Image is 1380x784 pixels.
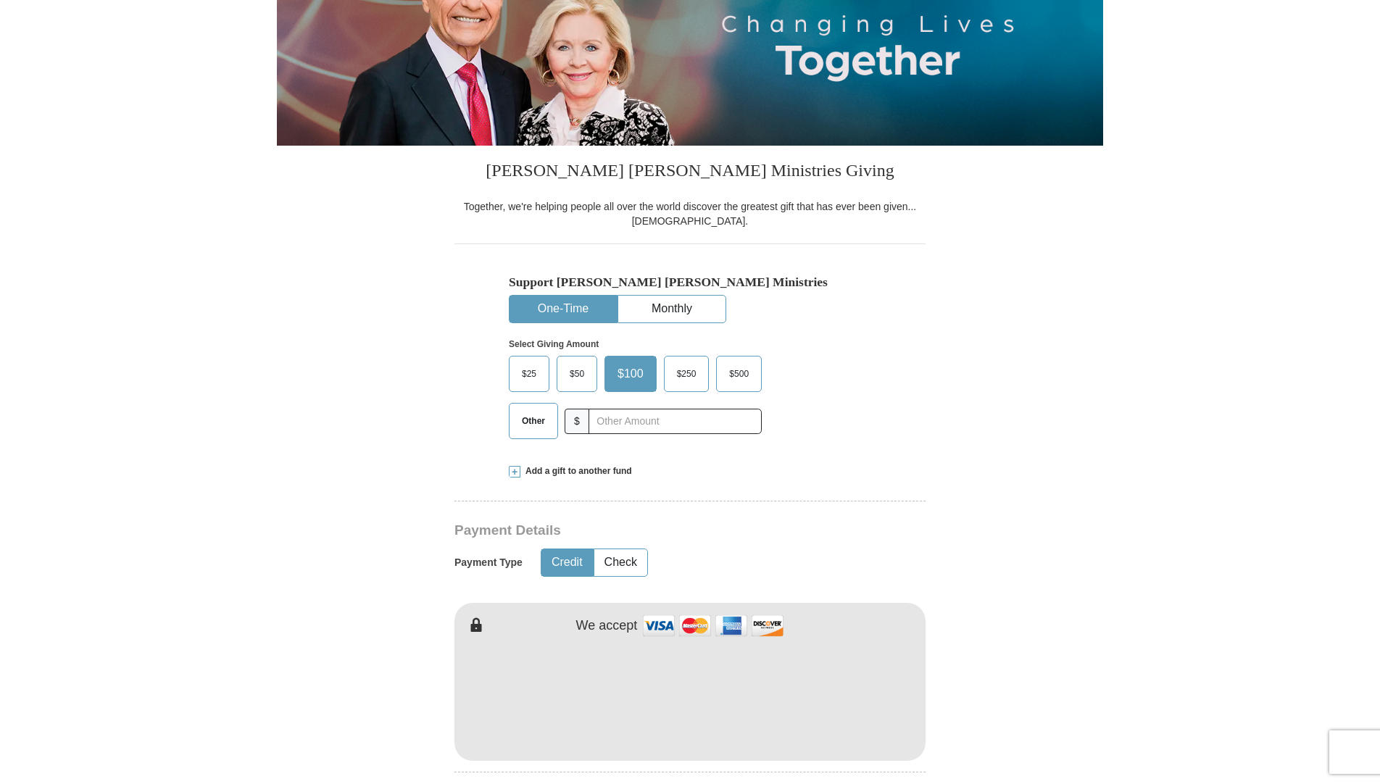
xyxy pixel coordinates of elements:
[576,618,638,634] h4: We accept
[562,363,591,385] span: $50
[515,363,544,385] span: $25
[618,296,726,322] button: Monthly
[454,556,523,569] h5: Payment Type
[589,409,762,434] input: Other Amount
[509,275,871,290] h5: Support [PERSON_NAME] [PERSON_NAME] Ministries
[670,363,704,385] span: $250
[594,549,647,576] button: Check
[515,410,552,432] span: Other
[641,610,786,641] img: credit cards accepted
[722,363,756,385] span: $500
[565,409,589,434] span: $
[454,199,926,228] div: Together, we're helping people all over the world discover the greatest gift that has ever been g...
[610,363,651,385] span: $100
[541,549,593,576] button: Credit
[454,146,926,199] h3: [PERSON_NAME] [PERSON_NAME] Ministries Giving
[510,296,617,322] button: One-Time
[520,465,632,478] span: Add a gift to another fund
[509,339,599,349] strong: Select Giving Amount
[454,522,824,539] h3: Payment Details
